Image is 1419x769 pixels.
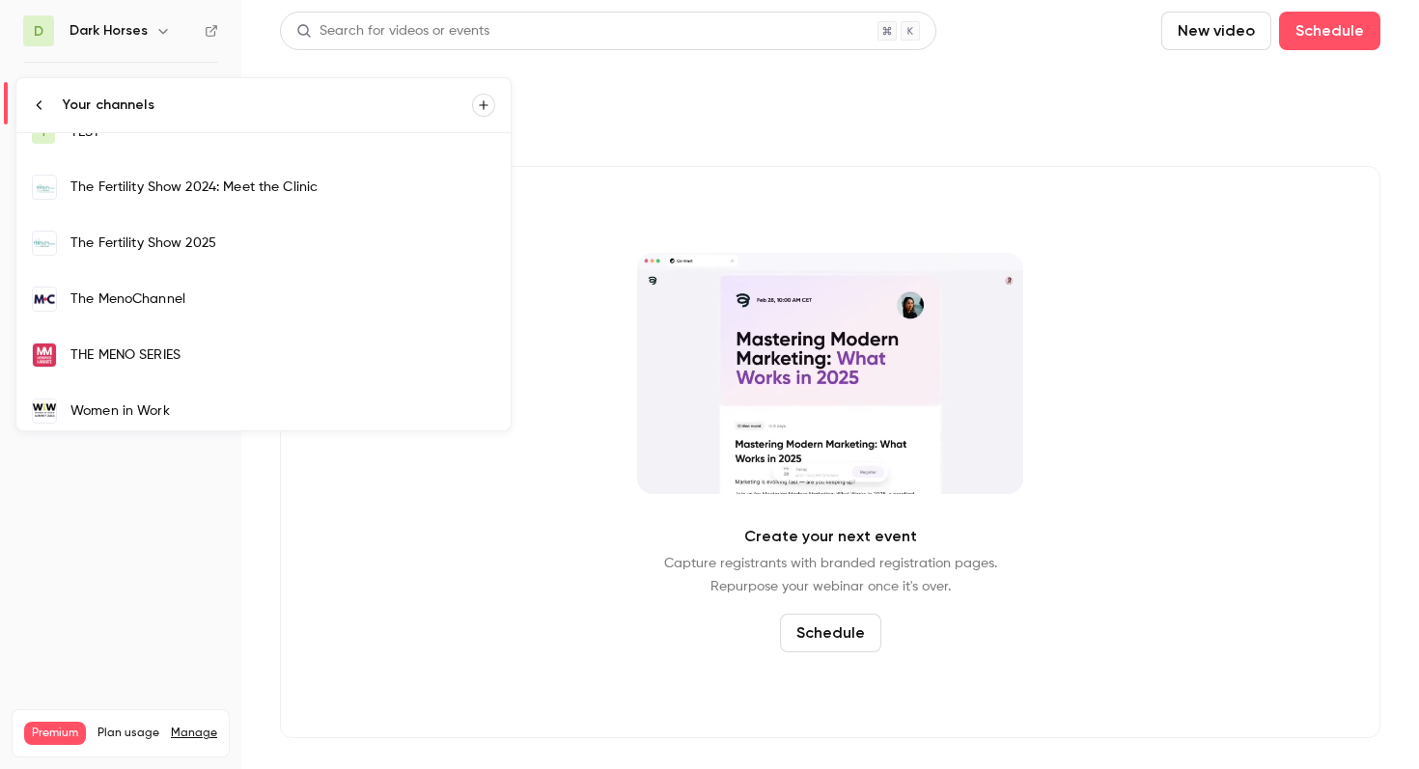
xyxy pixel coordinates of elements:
[33,288,56,311] img: The MenoChannel
[70,289,495,309] div: The MenoChannel
[33,343,56,367] img: THE MENO SERIES
[33,399,56,423] img: Women in Work
[70,178,495,197] div: The Fertility Show 2024: Meet the Clinic
[70,401,495,421] div: Women in Work
[70,345,495,365] div: THE MENO SERIES
[33,176,56,199] img: The Fertility Show 2024: Meet the Clinic
[33,232,56,255] img: The Fertility Show 2025
[70,233,495,253] div: The Fertility Show 2025
[63,96,472,115] div: Your channels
